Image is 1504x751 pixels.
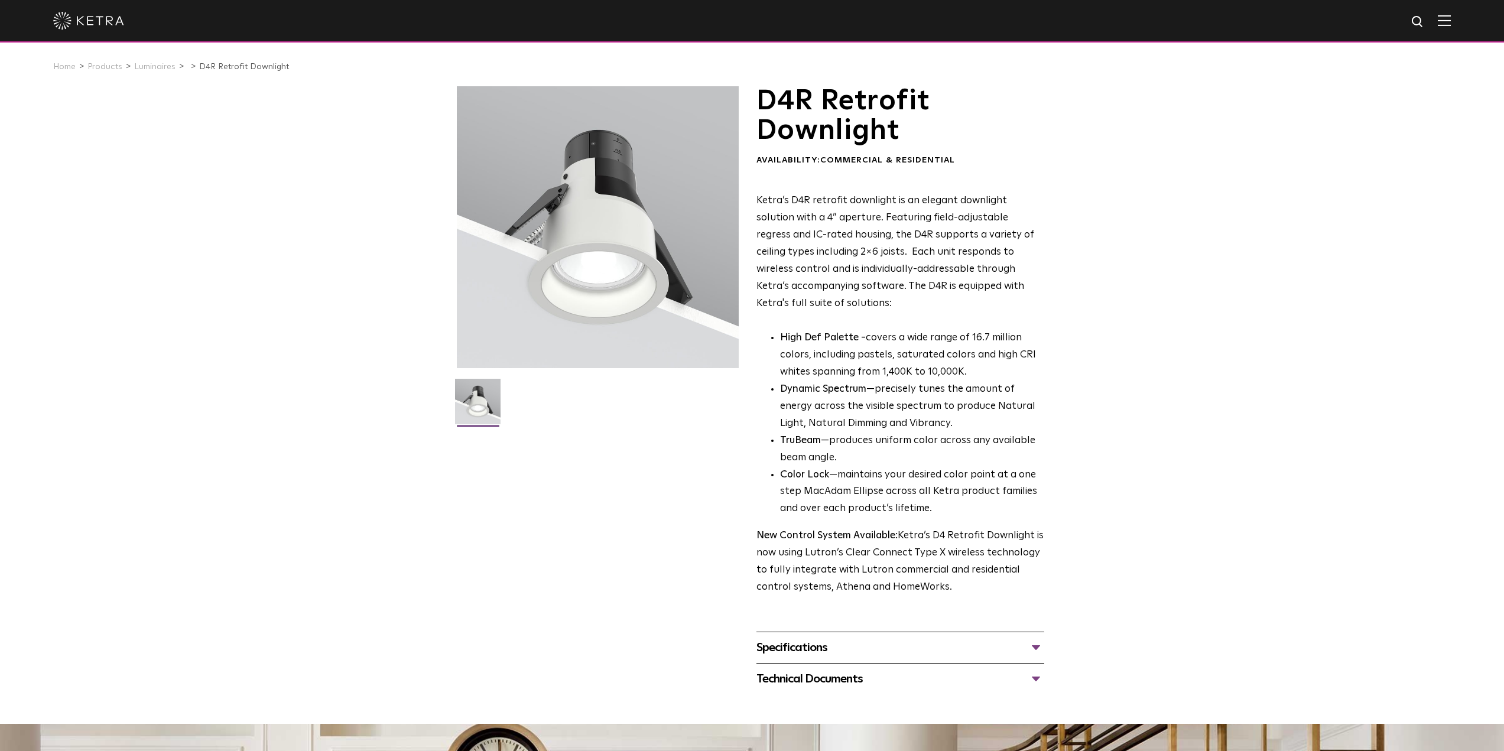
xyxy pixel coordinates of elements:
[1411,15,1425,30] img: search icon
[134,63,176,71] a: Luminaires
[756,638,1044,657] div: Specifications
[780,384,866,394] strong: Dynamic Spectrum
[756,86,1044,146] h1: D4R Retrofit Downlight
[756,528,1044,596] p: Ketra’s D4 Retrofit Downlight is now using Lutron’s Clear Connect Type X wireless technology to f...
[756,155,1044,167] div: Availability:
[53,63,76,71] a: Home
[87,63,122,71] a: Products
[780,467,1044,518] li: —maintains your desired color point at a one step MacAdam Ellipse across all Ketra product famili...
[756,669,1044,688] div: Technical Documents
[780,330,1044,381] p: covers a wide range of 16.7 million colors, including pastels, saturated colors and high CRI whit...
[1438,15,1451,26] img: Hamburger%20Nav.svg
[780,435,821,446] strong: TruBeam
[756,531,898,541] strong: New Control System Available:
[780,433,1044,467] li: —produces uniform color across any available beam angle.
[780,381,1044,433] li: —precisely tunes the amount of energy across the visible spectrum to produce Natural Light, Natur...
[199,63,289,71] a: D4R Retrofit Downlight
[780,470,829,480] strong: Color Lock
[756,193,1044,312] p: Ketra’s D4R retrofit downlight is an elegant downlight solution with a 4” aperture. Featuring fie...
[455,379,501,433] img: D4R Retrofit Downlight
[780,333,866,343] strong: High Def Palette -
[53,12,124,30] img: ketra-logo-2019-white
[820,156,955,164] span: Commercial & Residential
